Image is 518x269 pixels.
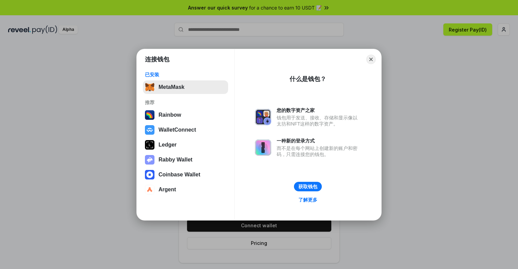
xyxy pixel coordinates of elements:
img: svg+xml,%3Csvg%20xmlns%3D%22http%3A%2F%2Fwww.w3.org%2F2000%2Fsvg%22%20fill%3D%22none%22%20viewBox... [255,139,271,156]
button: 获取钱包 [294,182,322,191]
div: Coinbase Wallet [159,172,200,178]
button: Rainbow [143,108,228,122]
div: 推荐 [145,99,226,105]
div: 获取钱包 [298,184,317,190]
div: Rainbow [159,112,181,118]
div: WalletConnect [159,127,196,133]
div: 您的数字资产之家 [277,107,361,113]
div: 了解更多 [298,197,317,203]
div: 而不是在每个网站上创建新的账户和密码，只需连接您的钱包。 [277,145,361,157]
button: Rabby Wallet [143,153,228,167]
img: svg+xml,%3Csvg%20fill%3D%22none%22%20height%3D%2233%22%20viewBox%3D%220%200%2035%2033%22%20width%... [145,82,154,92]
div: 一种新的登录方式 [277,138,361,144]
div: Argent [159,187,176,193]
a: 了解更多 [294,195,321,204]
div: 已安装 [145,72,226,78]
img: svg+xml,%3Csvg%20width%3D%22120%22%20height%3D%22120%22%20viewBox%3D%220%200%20120%20120%22%20fil... [145,110,154,120]
div: 什么是钱包？ [290,75,326,83]
img: svg+xml,%3Csvg%20xmlns%3D%22http%3A%2F%2Fwww.w3.org%2F2000%2Fsvg%22%20fill%3D%22none%22%20viewBox... [255,109,271,125]
img: svg+xml,%3Csvg%20xmlns%3D%22http%3A%2F%2Fwww.w3.org%2F2000%2Fsvg%22%20width%3D%2228%22%20height%3... [145,140,154,150]
button: Coinbase Wallet [143,168,228,181]
img: svg+xml,%3Csvg%20width%3D%2228%22%20height%3D%2228%22%20viewBox%3D%220%200%2028%2028%22%20fill%3D... [145,185,154,194]
img: svg+xml,%3Csvg%20width%3D%2228%22%20height%3D%2228%22%20viewBox%3D%220%200%2028%2028%22%20fill%3D... [145,170,154,179]
button: Close [366,55,376,64]
div: Rabby Wallet [159,157,192,163]
img: svg+xml,%3Csvg%20xmlns%3D%22http%3A%2F%2Fwww.w3.org%2F2000%2Fsvg%22%20fill%3D%22none%22%20viewBox... [145,155,154,165]
button: Argent [143,183,228,196]
button: Ledger [143,138,228,152]
h1: 连接钱包 [145,55,169,63]
img: svg+xml,%3Csvg%20width%3D%2228%22%20height%3D%2228%22%20viewBox%3D%220%200%2028%2028%22%20fill%3D... [145,125,154,135]
button: MetaMask [143,80,228,94]
button: WalletConnect [143,123,228,137]
div: MetaMask [159,84,184,90]
div: 钱包用于发送、接收、存储和显示像以太坊和NFT这样的数字资产。 [277,115,361,127]
div: Ledger [159,142,177,148]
